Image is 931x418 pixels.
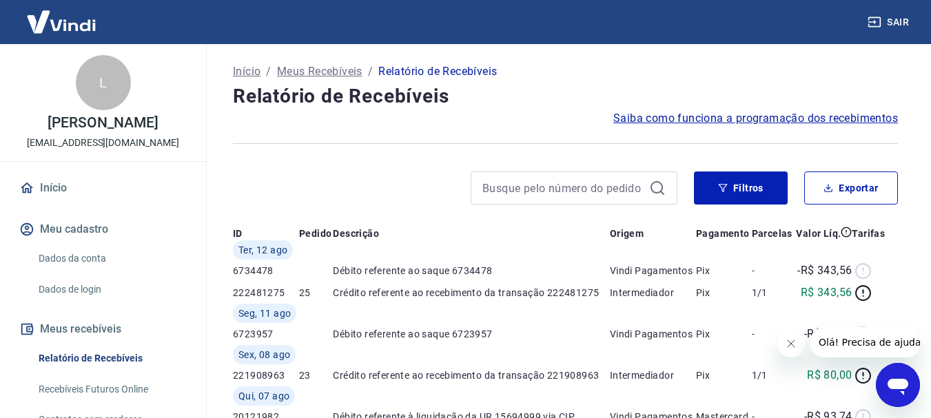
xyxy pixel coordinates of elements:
input: Busque pelo número do pedido [482,178,644,198]
img: Vindi [17,1,106,43]
a: Dados da conta [33,244,190,273]
button: Sair [865,10,914,35]
p: Pix [696,327,752,341]
p: -R$ 80,00 [804,326,852,342]
button: Meus recebíveis [17,314,190,344]
p: Vindi Pagamentos [610,264,696,278]
p: - [752,327,795,341]
iframe: Fechar mensagem [777,330,805,357]
p: Débito referente ao saque 6734478 [333,264,609,278]
span: Olá! Precisa de ajuda? [8,10,116,21]
iframe: Mensagem da empresa [810,327,920,357]
p: ID [233,227,243,240]
p: 222481275 [233,286,299,300]
button: Filtros [694,171,788,205]
p: -R$ 343,56 [797,262,852,279]
a: Saiba como funciona a programação dos recebimentos [613,110,898,127]
p: Valor Líq. [796,227,841,240]
div: L [76,55,131,110]
p: 6723957 [233,327,299,341]
p: Pagamento [696,227,750,240]
h4: Relatório de Recebíveis [233,83,898,110]
a: Relatório de Recebíveis [33,344,190,373]
p: [EMAIL_ADDRESS][DOMAIN_NAME] [27,136,179,150]
p: / [368,63,373,80]
p: Origem [610,227,644,240]
p: Vindi Pagamentos [610,327,696,341]
p: Relatório de Recebíveis [378,63,497,80]
p: R$ 80,00 [807,367,852,384]
p: - [752,264,795,278]
p: Débito referente ao saque 6723957 [333,327,609,341]
a: Meus Recebíveis [277,63,362,80]
p: 23 [299,368,333,382]
span: Ter, 12 ago [238,243,287,257]
p: [PERSON_NAME] [48,116,158,130]
p: Pix [696,286,752,300]
p: Crédito referente ao recebimento da transação 222481275 [333,286,609,300]
p: Descrição [333,227,379,240]
p: Intermediador [610,286,696,300]
a: Início [233,63,260,80]
p: Pix [696,368,752,382]
p: 221908963 [233,368,299,382]
a: Início [17,173,190,203]
span: Seg, 11 ago [238,306,291,320]
p: 25 [299,286,333,300]
span: Qui, 07 ago [238,389,289,403]
p: R$ 343,56 [801,284,852,301]
p: 1/1 [752,368,795,382]
p: Parcelas [752,227,792,240]
p: 6734478 [233,264,299,278]
p: Pedido [299,227,331,240]
button: Exportar [804,171,898,205]
a: Dados de login [33,275,190,304]
button: Meu cadastro [17,214,190,244]
p: Intermediador [610,368,696,382]
p: Pix [696,264,752,278]
p: / [266,63,271,80]
span: Sex, 08 ago [238,348,290,362]
p: Crédito referente ao recebimento da transação 221908963 [333,368,609,382]
iframe: Botão para abrir a janela de mensagens [876,363,920,407]
a: Recebíveis Futuros Online [33,375,190,404]
p: Tarifas [852,227,885,240]
p: 1/1 [752,286,795,300]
